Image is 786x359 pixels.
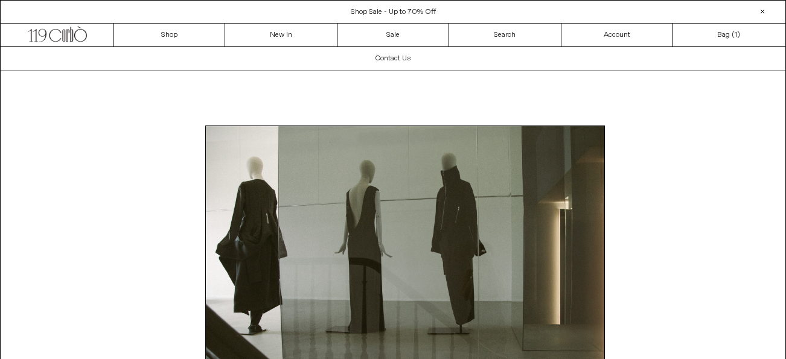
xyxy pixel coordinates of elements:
h1: Contact Us [375,48,411,69]
a: Sale [337,24,449,46]
a: Shop Sale - Up to 70% Off [351,7,436,17]
span: 1 [735,30,737,40]
a: Account [561,24,673,46]
span: ) [735,30,740,40]
a: Bag () [673,24,785,46]
a: Shop [113,24,225,46]
a: New In [225,24,337,46]
a: Search [449,24,561,46]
